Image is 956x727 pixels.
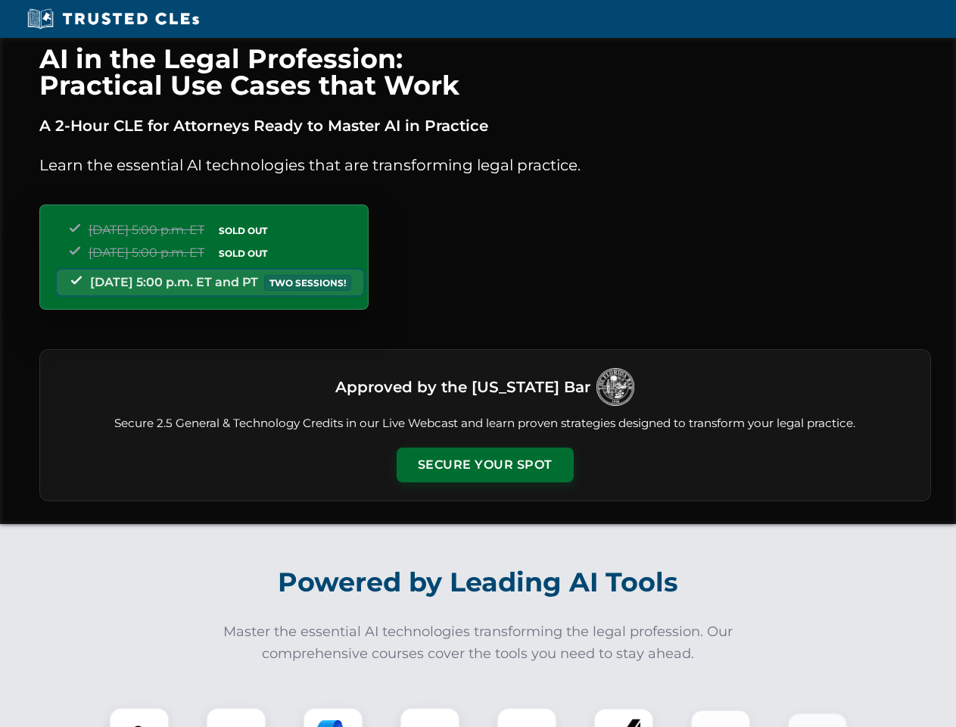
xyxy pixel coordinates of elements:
img: Logo [596,368,634,406]
p: Master the essential AI technologies transforming the legal profession. Our comprehensive courses... [213,621,743,665]
p: A 2-Hour CLE for Attorneys Ready to Master AI in Practice [39,114,931,138]
h3: Approved by the [US_STATE] Bar [335,373,590,401]
img: Trusted CLEs [23,8,204,30]
span: [DATE] 5:00 p.m. ET [89,245,204,260]
span: SOLD OUT [213,223,272,239]
button: Secure Your Spot [397,448,574,482]
span: SOLD OUT [213,245,272,261]
h1: AI in the Legal Profession: Practical Use Cases that Work [39,45,931,98]
p: Secure 2.5 General & Technology Credits in our Live Webcast and learn proven strategies designed ... [58,415,912,432]
h2: Powered by Leading AI Tools [59,556,898,609]
span: [DATE] 5:00 p.m. ET [89,223,204,237]
p: Learn the essential AI technologies that are transforming legal practice. [39,153,931,177]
